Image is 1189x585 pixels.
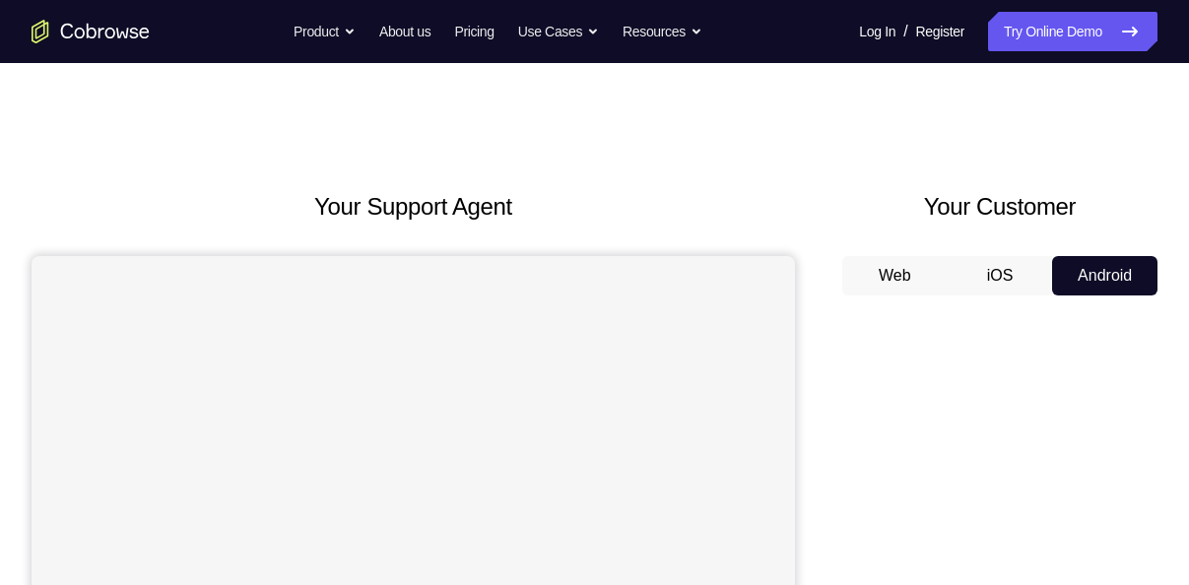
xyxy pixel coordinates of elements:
h2: Your Support Agent [32,189,795,225]
button: Product [294,12,356,51]
button: Android [1052,256,1157,295]
span: / [903,20,907,43]
a: Go to the home page [32,20,150,43]
button: iOS [948,256,1053,295]
button: Use Cases [518,12,599,51]
a: Pricing [454,12,494,51]
a: Try Online Demo [988,12,1157,51]
button: Resources [623,12,702,51]
h2: Your Customer [842,189,1157,225]
a: About us [379,12,430,51]
a: Register [916,12,964,51]
button: Web [842,256,948,295]
a: Log In [859,12,895,51]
